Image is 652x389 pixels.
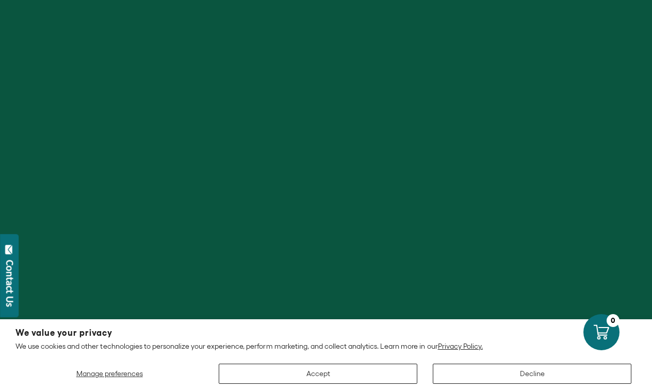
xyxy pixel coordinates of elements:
[15,329,637,337] h2: We value your privacy
[15,341,637,351] p: We use cookies and other technologies to personalize your experience, perform marketing, and coll...
[15,364,203,384] button: Manage preferences
[76,369,143,378] span: Manage preferences
[5,260,15,307] div: Contact Us
[607,314,620,327] div: 0
[219,364,417,384] button: Accept
[433,364,631,384] button: Decline
[438,342,483,350] a: Privacy Policy.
